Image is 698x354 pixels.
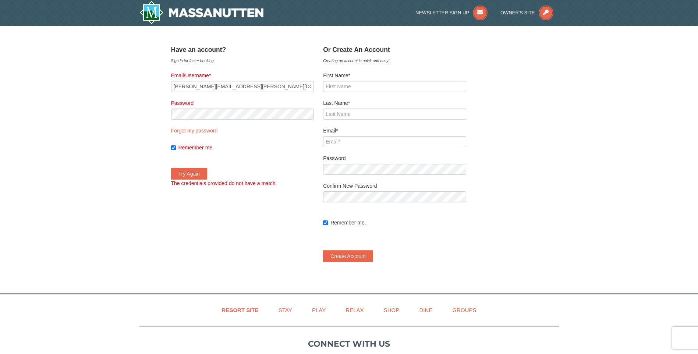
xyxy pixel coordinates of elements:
a: Relax [336,302,373,318]
span: The credentials provided do not have a match. [171,180,277,186]
label: Remember me. [178,144,314,151]
a: Stay [269,302,301,318]
div: Creating an account is quick and easy! [323,57,466,64]
a: Shop [375,302,409,318]
label: Password [171,99,314,107]
label: Remember me. [330,219,466,226]
a: Massanutten Resort [139,1,264,24]
input: First Name [323,81,466,92]
a: Owner's Site [500,10,553,15]
input: Email* [323,136,466,147]
input: Email/Username* [171,81,314,92]
a: Groups [443,302,485,318]
span: Owner's Site [500,10,535,15]
label: Last Name* [323,99,466,107]
a: Play [303,302,335,318]
a: Newsletter Sign Up [415,10,488,15]
div: Sign in for faster booking. [171,57,314,64]
h4: Have an account? [171,46,314,53]
label: Email* [323,127,466,134]
label: First Name* [323,72,466,79]
label: Confirm New Password [323,182,466,190]
button: Try Again [171,168,208,180]
input: Last Name [323,109,466,120]
p: Connect with us [139,338,559,350]
a: Forgot my password [171,128,218,134]
label: Email/Username* [171,72,314,79]
span: Newsletter Sign Up [415,10,469,15]
a: Dine [410,302,442,318]
h4: Or Create An Account [323,46,466,53]
button: Create Account [323,250,373,262]
a: Resort Site [213,302,268,318]
label: Password [323,155,466,162]
img: Massanutten Resort Logo [139,1,264,24]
